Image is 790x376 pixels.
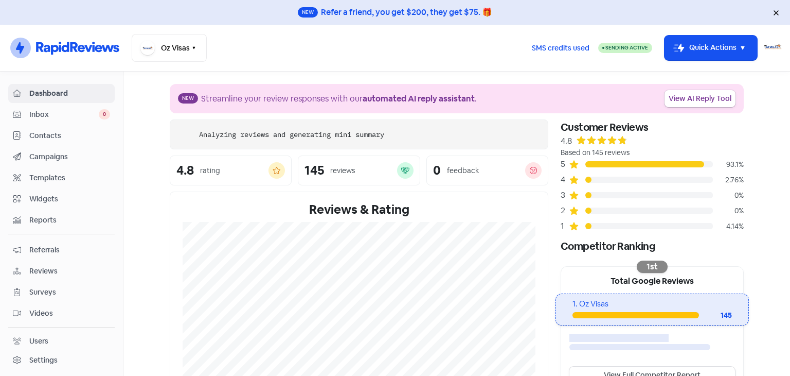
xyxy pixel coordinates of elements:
[433,164,441,177] div: 0
[170,156,292,185] a: 4.8rating
[29,287,110,298] span: Surveys
[561,204,569,217] div: 2
[176,164,194,177] div: 4.8
[713,206,744,216] div: 0%
[304,164,324,177] div: 145
[29,215,110,226] span: Reports
[29,336,48,347] div: Users
[178,93,198,104] span: New
[561,267,743,294] div: Total Google Reviews
[8,147,115,166] a: Campaigns
[561,147,744,158] div: Based on 145 reviews
[561,238,744,254] div: Competitor Ranking
[132,34,207,62] button: Oz Visas
[29,88,110,99] span: Dashboard
[363,93,475,104] b: automated AI reply assistant
[99,109,110,119] span: 0
[598,42,652,54] a: Sending Active
[8,351,115,370] a: Settings
[532,43,589,54] span: SMS credits used
[426,156,548,185] a: 0feedback
[699,310,732,321] div: 145
[330,165,355,176] div: reviews
[8,304,115,323] a: Videos
[665,36,757,60] button: Quick Actions
[29,194,110,204] span: Widgets
[8,126,115,145] a: Contacts
[713,159,744,170] div: 93.1%
[8,332,115,351] a: Users
[298,7,318,18] span: New
[8,190,115,209] a: Widgets
[8,84,115,103] a: Dashboard
[29,151,110,162] span: Campaigns
[561,220,569,232] div: 1
[572,298,731,310] div: 1. Oz Visas
[763,39,782,57] img: User
[8,105,115,124] a: Inbox 0
[29,308,110,319] span: Videos
[561,174,569,186] div: 4
[29,109,99,120] span: Inbox
[713,190,744,201] div: 0%
[561,189,569,201] div: 3
[561,135,572,147] div: 4.8
[8,211,115,230] a: Reports
[200,165,220,176] div: rating
[29,173,110,183] span: Templates
[8,262,115,281] a: Reviews
[29,266,110,277] span: Reviews
[29,355,58,366] div: Settings
[447,165,479,176] div: feedback
[199,129,384,140] div: Analyzing reviews and generating mini summary
[561,158,569,170] div: 5
[8,168,115,187] a: Templates
[561,119,744,135] div: Customer Reviews
[8,241,115,260] a: Referrals
[201,93,477,105] div: Streamline your review responses with our .
[298,156,420,185] a: 145reviews
[321,6,492,19] div: Refer a friend, you get $200, they get $75. 🎁
[29,245,110,255] span: Referrals
[605,44,648,51] span: Sending Active
[523,42,598,53] a: SMS credits used
[29,130,110,141] span: Contacts
[8,283,115,302] a: Surveys
[713,221,744,232] div: 4.14%
[665,90,735,107] a: View AI Reply Tool
[183,200,535,219] div: Reviews & Rating
[713,175,744,185] div: 2.76%
[637,261,668,273] div: 1st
